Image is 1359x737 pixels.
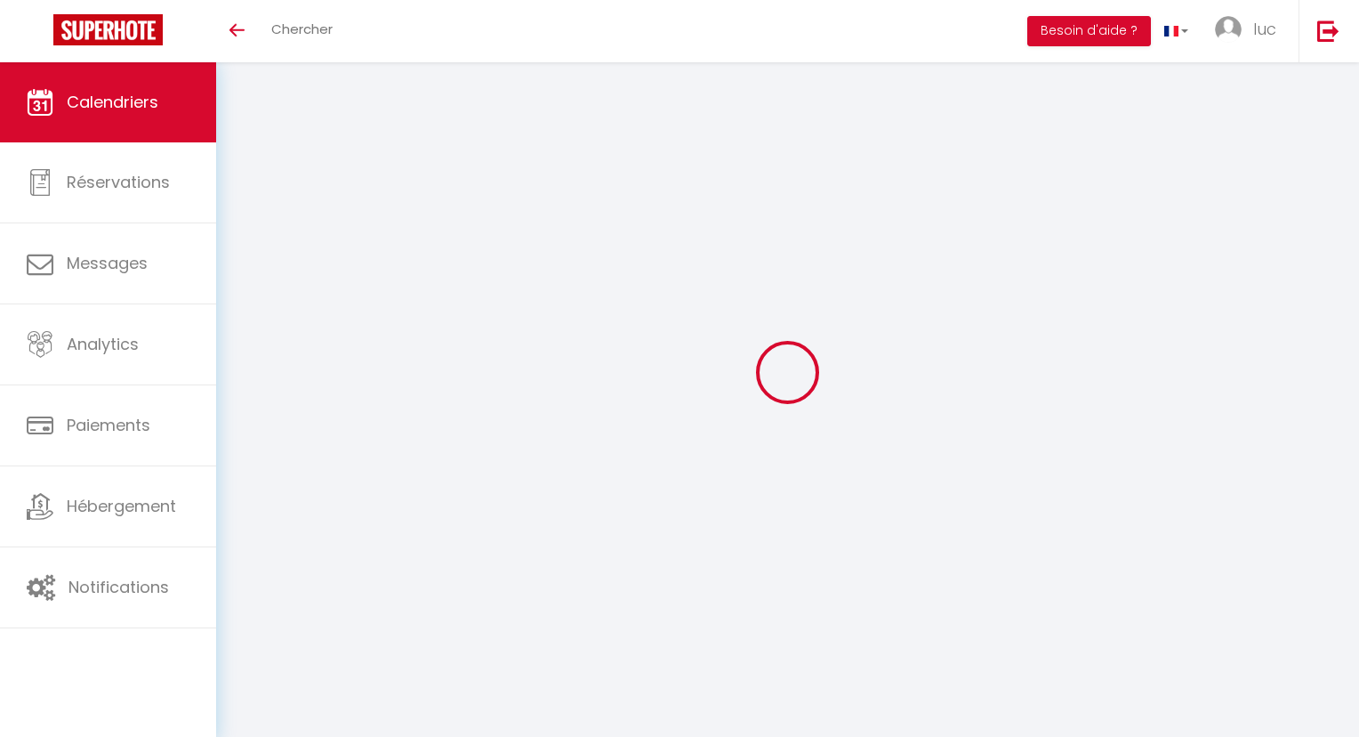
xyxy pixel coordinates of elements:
span: Réservations [67,171,170,193]
button: Besoin d'aide ? [1027,16,1151,46]
span: Messages [67,252,148,274]
span: Calendriers [67,91,158,113]
span: luc [1253,18,1276,40]
span: Chercher [271,20,333,38]
span: Notifications [68,576,169,598]
span: Hébergement [67,495,176,517]
img: logout [1317,20,1339,42]
img: Super Booking [53,14,163,45]
img: ... [1215,16,1242,43]
span: Analytics [67,333,139,355]
span: Paiements [67,414,150,436]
